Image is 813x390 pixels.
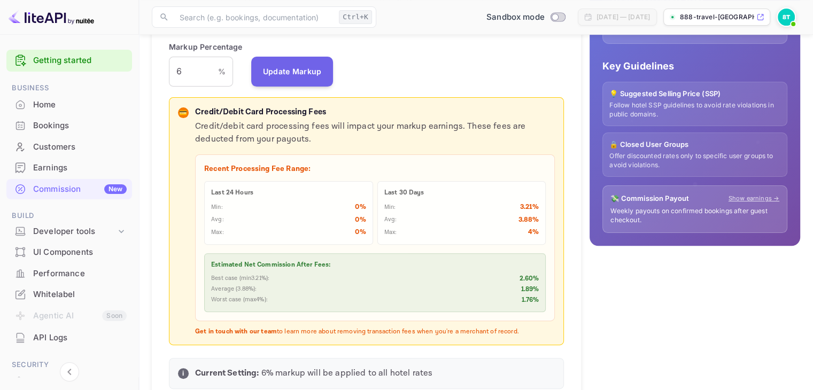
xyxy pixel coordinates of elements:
[384,215,397,224] p: Avg:
[33,225,116,238] div: Developer tools
[6,284,132,304] a: Whitelabel
[518,215,539,225] p: 3.88 %
[609,139,780,150] p: 🔒 Closed User Groups
[355,215,366,225] p: 0 %
[384,203,396,212] p: Min:
[211,285,257,294] p: Average ( 3.88 %):
[211,188,366,198] p: Last 24 Hours
[6,359,132,371] span: Security
[6,327,132,348] div: API Logs
[6,158,132,178] div: Earnings
[211,215,224,224] p: Avg:
[602,59,787,73] p: Key Guidelines
[6,210,132,222] span: Build
[6,115,132,135] a: Bookings
[6,137,132,158] div: Customers
[6,95,132,115] div: Home
[6,115,132,136] div: Bookings
[6,179,132,200] div: CommissionNew
[173,6,335,28] input: Search (e.g. bookings, documentation)
[609,89,780,99] p: 💡 Suggested Selling Price (SSP)
[6,263,132,284] div: Performance
[6,242,132,262] a: UI Components
[6,50,132,72] div: Getting started
[33,99,127,111] div: Home
[6,284,132,305] div: Whitelabel
[33,246,127,259] div: UI Components
[680,12,754,22] p: 888-travel-[GEOGRAPHIC_DATA]nuite...
[169,57,218,87] input: 0
[6,222,132,241] div: Developer tools
[521,285,539,294] p: 1.89 %
[355,202,366,213] p: 0 %
[729,194,779,203] a: Show earnings →
[204,163,546,175] p: Recent Processing Fee Range:
[195,327,277,336] strong: Get in touch with our team
[482,11,569,24] div: Switch to Production mode
[609,101,780,119] p: Follow hotel SSP guidelines to avoid rate violations in public domains.
[195,106,555,119] p: Credit/Debit Card Processing Fees
[218,66,226,77] p: %
[6,263,132,283] a: Performance
[6,179,132,199] a: CommissionNew
[169,41,243,52] p: Markup Percentage
[33,141,127,153] div: Customers
[211,260,539,270] p: Estimated Net Commission After Fees:
[33,375,127,387] div: Team management
[211,228,224,237] p: Max:
[520,202,539,213] p: 3.21 %
[33,54,127,67] a: Getting started
[355,227,366,238] p: 0 %
[6,158,132,177] a: Earnings
[520,274,539,284] p: 2.60 %
[33,162,127,174] div: Earnings
[211,203,223,212] p: Min:
[33,332,127,344] div: API Logs
[33,120,127,132] div: Bookings
[182,369,184,378] p: i
[6,137,132,157] a: Customers
[522,295,539,305] p: 1.76 %
[251,57,334,87] button: Update Markup
[195,368,259,379] strong: Current Setting:
[33,268,127,280] div: Performance
[778,9,795,26] img: 888 Travel
[528,227,539,238] p: 4 %
[6,95,132,114] a: Home
[60,362,79,381] button: Collapse navigation
[610,207,779,225] p: Weekly payouts on confirmed bookings after guest checkout.
[33,288,127,301] div: Whitelabel
[195,120,555,146] p: Credit/debit card processing fees will impact your markup earnings. These fees are deducted from ...
[9,9,94,26] img: LiteAPI logo
[597,12,650,22] div: [DATE] — [DATE]
[195,367,555,380] p: 6 % markup will be applied to all hotel rates
[104,184,127,194] div: New
[6,82,132,94] span: Business
[486,11,545,24] span: Sandbox mode
[179,108,187,118] p: 💳
[6,242,132,263] div: UI Components
[211,274,269,283] p: Best case (min 3.21 %):
[6,327,132,347] a: API Logs
[384,188,539,198] p: Last 30 Days
[384,228,397,237] p: Max:
[195,327,555,337] p: to learn more about removing transaction fees when you're a merchant of record.
[33,183,127,196] div: Commission
[211,295,268,305] p: Worst case (max 4 %):
[610,193,689,204] p: 💸 Commission Payout
[339,10,372,24] div: Ctrl+K
[609,152,780,170] p: Offer discounted rates only to specific user groups to avoid violations.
